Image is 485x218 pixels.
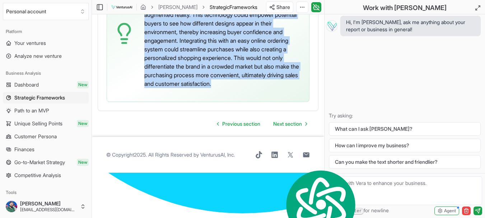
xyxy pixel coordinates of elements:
span: Your ventures [14,40,46,47]
span: Customer Persona [14,133,57,140]
a: Finances [3,144,89,155]
span: Path to an MVP [14,107,49,114]
span: Strategic Frameworks [14,94,65,101]
span: Finances [14,146,34,153]
span: Unique Selling Points [14,120,62,127]
span: Previous section [222,120,260,127]
button: Agent [434,207,459,215]
span: Go-to-Market Strategy [14,159,65,166]
span: [PERSON_NAME] [20,200,77,207]
img: ACg8ocIamhAmRMZ-v9LSJiFomUi3uKU0AbDzXeVfSC1_zyW_PBjI1wAwLg=s96-c [6,201,17,212]
span: StrategicFrameworks [210,4,257,11]
span: Next section [273,120,302,127]
a: Go to previous page [211,117,266,131]
a: Competitive Analysis [3,170,89,181]
nav: breadcrumb [140,4,257,11]
button: How can I improve my business? [329,139,481,152]
span: Analyze new venture [14,52,62,60]
a: Unique Selling PointsNew [3,118,89,129]
span: Hi, I'm [PERSON_NAME], ask me anything about your report or business in general! [346,19,475,33]
span: Dashboard [14,81,39,88]
a: Go to next page [267,117,313,131]
div: Platform [3,26,89,37]
a: Analyze new venture [3,50,89,62]
a: DashboardNew [3,79,89,91]
span: New [77,81,89,88]
span: New [77,120,89,127]
span: Share [276,4,290,11]
span: © Copyright 2025 . All Rights Reserved by . [106,151,235,158]
a: Path to an MVP [3,105,89,116]
h2: Work with [PERSON_NAME] [363,3,447,13]
p: Try asking: [329,112,481,119]
button: Share [266,1,293,13]
div: Business Analysis [3,68,89,79]
button: Can you make the text shorter and friendlier? [329,155,481,169]
span: + for newline [327,207,389,215]
nav: pagination [211,117,313,131]
a: [PERSON_NAME] [158,4,197,11]
a: Go-to-Market StrategyNew [3,157,89,168]
a: Customer Persona [3,131,89,142]
div: Tools [3,187,89,198]
button: Select an organization [3,3,89,20]
button: What can I ask [PERSON_NAME]? [329,122,481,136]
span: New [77,159,89,166]
img: logo [111,3,133,11]
span: Frameworks [229,4,257,10]
img: Vera [326,20,337,32]
a: Your ventures [3,37,89,49]
span: [EMAIL_ADDRESS][DOMAIN_NAME] [20,207,77,213]
button: [PERSON_NAME][EMAIL_ADDRESS][DOMAIN_NAME] [3,198,89,215]
span: Agent [444,208,456,214]
a: VenturusAI, Inc [200,152,234,158]
span: Competitive Analysis [14,172,61,179]
a: Strategic Frameworks [3,92,89,103]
